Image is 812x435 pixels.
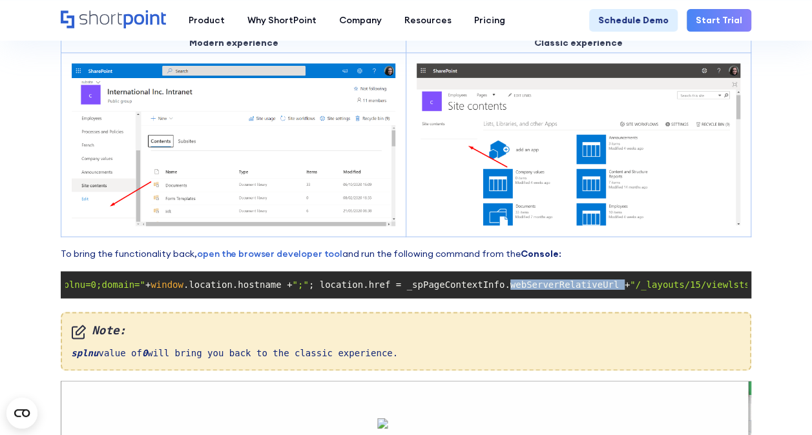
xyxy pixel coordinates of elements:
a: Company [328,9,393,32]
em: Note: [71,322,740,339]
a: Why ShortPoint [236,9,328,32]
strong: Modern experience [189,37,278,48]
div: value of will bring you back to the classic experience. [61,312,751,370]
div: Company [339,14,382,27]
p: To bring the functionality back, and run the following command from the : [61,247,751,261]
a: Resources [393,9,463,32]
a: Pricing [463,9,517,32]
strong: Console [521,248,559,259]
span: .location.hostname + [183,279,293,290]
span: window [151,279,183,290]
span: ; location.href = _spPageContextInfo.webServerRelativeUrl + [309,279,630,290]
div: Product [189,14,225,27]
a: Start Trial [687,9,751,32]
button: Open CMP widget [6,398,37,429]
div: Resources [404,14,452,27]
em: 0 [142,348,147,358]
em: splnu [71,348,98,358]
iframe: Chat Widget [579,285,812,435]
a: Schedule Demo [589,9,678,32]
div: Pricing [474,14,505,27]
div: Why ShortPoint [247,14,317,27]
strong: Classic experience [534,37,623,48]
span: "/_layouts/15/viewlsts.aspx" [630,279,782,290]
a: Home [61,10,166,30]
a: open the browser developer tool [197,248,342,259]
span: ";" [292,279,308,290]
span: "splnu=0;domain=" [53,279,145,290]
a: Product [178,9,236,32]
span: + [145,279,151,290]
